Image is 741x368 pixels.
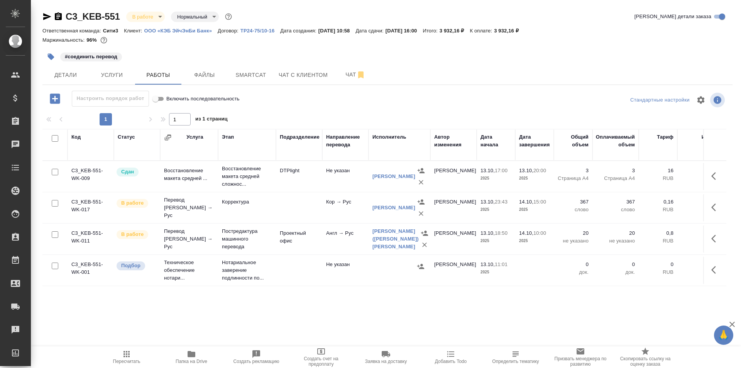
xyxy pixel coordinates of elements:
p: RUB [681,237,716,245]
span: Пересчитать [113,359,140,364]
a: [PERSON_NAME] ([PERSON_NAME]) [PERSON_NAME] [372,228,419,249]
div: Исполнитель выполняет работу [116,229,156,240]
a: ТР24-75/10-16 [240,27,281,34]
span: Создать счет на предоплату [293,356,349,367]
span: из 1 страниц [195,114,228,125]
p: Сити3 [103,28,124,34]
p: 13.10, [480,230,495,236]
button: Создать рекламацию [224,346,289,368]
span: Определить тематику [492,359,539,364]
p: Подбор [121,262,140,270]
div: Услуга [186,133,203,141]
p: #соединить перевод [65,53,117,61]
p: не указано [558,237,589,245]
p: 17:00 [495,168,508,173]
td: Не указан [322,163,369,190]
button: Скопировать ссылку [54,12,63,21]
td: Восстановление макета средней ... [160,163,218,190]
p: ООО «КЭБ ЭйчЭнБи Банк» [144,28,218,34]
td: [PERSON_NAME] [430,257,477,284]
button: Назначить [415,261,426,272]
p: Маржинальность: [42,37,86,43]
span: соединить перевод [59,53,123,59]
td: Кор → Рус [322,194,369,221]
span: Призвать менеджера по развитию [553,356,608,367]
p: В работе [121,199,144,207]
button: Здесь прячутся важные кнопки [707,198,725,217]
td: [PERSON_NAME] [430,163,477,190]
button: Добавить Todo [418,346,483,368]
button: Папка на Drive [159,346,224,368]
p: 16 [681,229,716,237]
p: 367 [558,198,589,206]
button: Удалить [415,208,427,219]
p: RUB [681,206,716,214]
p: 20 [596,229,635,237]
p: 2025 [519,175,550,182]
p: 15:00 [533,199,546,205]
p: Ответственная команда: [42,28,103,34]
span: 🙏 [717,327,730,343]
p: 23:43 [495,199,508,205]
span: Услуги [93,70,130,80]
p: слово [596,206,635,214]
p: Клиент: [124,28,144,34]
td: C3_KEB-551-WK-009 [68,163,114,190]
p: Сдан [121,168,134,176]
td: Англ → Рус [322,226,369,253]
button: Здесь прячутся важные кнопки [707,261,725,279]
button: Назначить [415,196,427,208]
td: C3_KEB-551-WK-011 [68,226,114,253]
p: 11:01 [495,261,508,267]
p: 2025 [480,206,511,214]
td: Техническое обеспечение нотари... [160,255,218,286]
button: Здесь прячутся важные кнопки [707,167,725,185]
button: Призвать менеджера по развитию [548,346,613,368]
div: Оплачиваемый объем [596,133,635,149]
p: док. [558,268,589,276]
span: [PERSON_NAME] детали заказа [634,13,711,20]
p: 58,72 [681,198,716,206]
button: Доп статусы указывают на важность/срочность заказа [223,12,233,22]
span: Заявка на доставку [365,359,407,364]
p: Постредактура машинного перевода [222,227,272,251]
p: 3 [558,167,589,175]
div: В работе [171,12,219,22]
td: [PERSON_NAME] [430,226,477,253]
div: Общий объем [558,133,589,149]
p: 3 932,16 ₽ [440,28,470,34]
p: 0,16 [643,198,673,206]
p: док. [596,268,635,276]
p: RUB [643,237,673,245]
td: [PERSON_NAME] [430,194,477,221]
div: Этап [222,133,234,141]
div: split button [628,94,692,106]
button: Удалить [419,239,430,251]
p: 14.10, [519,199,533,205]
button: Сгруппировать [164,134,172,141]
div: Дата начала [480,133,511,149]
button: Скопировать ссылку на оценку заказа [613,346,678,368]
span: Включить последовательность [166,95,240,103]
span: Детали [47,70,84,80]
button: Создать счет на предоплату [289,346,354,368]
button: 🙏 [714,326,733,345]
p: Восстановление макета средней сложнос... [222,165,272,188]
span: Скопировать ссылку на оценку заказа [617,356,673,367]
p: К оплате: [470,28,494,34]
div: Статус [118,133,135,141]
button: Пересчитать [94,346,159,368]
button: Добавить работу [44,91,66,107]
p: В работе [121,231,144,238]
p: 3 [596,167,635,175]
svg: Отписаться [356,70,365,80]
div: Исполнитель выполняет работу [116,198,156,209]
p: Страница А4 [558,175,589,182]
td: Перевод [PERSON_NAME] → Рус [160,224,218,254]
p: ТР24-75/10-16 [240,28,281,34]
a: C3_KEB-551 [66,11,120,22]
p: 96% [86,37,98,43]
button: Удалить [415,176,427,188]
span: Добавить Todo [435,359,467,364]
p: 2025 [480,175,511,182]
